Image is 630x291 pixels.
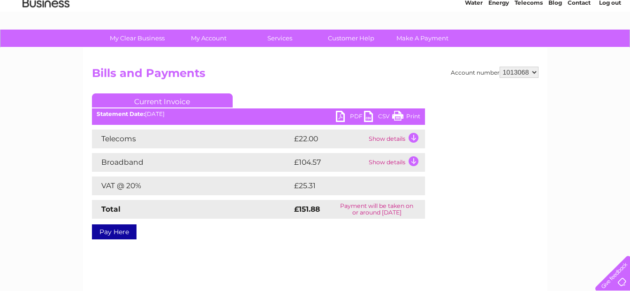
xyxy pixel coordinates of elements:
td: Payment will be taken on or around [DATE] [329,200,425,219]
div: Clear Business is a trading name of Verastar Limited (registered in [GEOGRAPHIC_DATA] No. 3667643... [94,5,537,46]
td: Broadband [92,153,292,172]
div: Account number [451,67,539,78]
a: Log out [599,40,621,47]
div: [DATE] [92,111,425,117]
td: Show details [366,130,425,148]
img: logo.png [22,24,70,53]
strong: £151.88 [294,205,320,214]
a: Contact [568,40,591,47]
a: Customer Help [312,30,390,47]
a: Current Invoice [92,93,233,107]
td: Telecoms [92,130,292,148]
td: Show details [366,153,425,172]
a: My Account [170,30,247,47]
a: Water [465,40,483,47]
a: Print [392,111,420,124]
a: Make A Payment [384,30,461,47]
a: Blog [548,40,562,47]
a: PDF [336,111,364,124]
td: £25.31 [292,176,405,195]
b: Statement Date: [97,110,145,117]
td: £22.00 [292,130,366,148]
h2: Bills and Payments [92,67,539,84]
a: Services [241,30,319,47]
a: My Clear Business [99,30,176,47]
strong: Total [101,205,121,214]
td: VAT @ 20% [92,176,292,195]
a: CSV [364,111,392,124]
a: Pay Here [92,224,137,239]
a: 0333 014 3131 [453,5,518,16]
td: £104.57 [292,153,366,172]
a: Telecoms [515,40,543,47]
a: Energy [488,40,509,47]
